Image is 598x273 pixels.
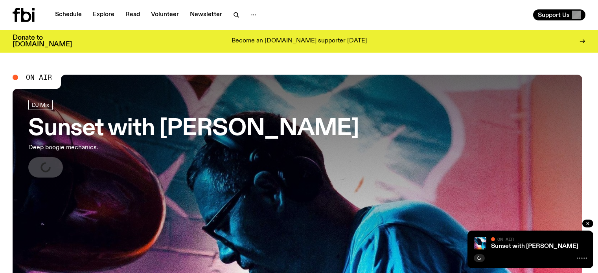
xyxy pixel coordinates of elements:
span: On Air [497,236,514,242]
a: Read [121,9,145,20]
a: Explore [88,9,119,20]
h3: Sunset with [PERSON_NAME] [28,118,359,140]
p: Deep boogie mechanics. [28,143,230,152]
a: Sunset with [PERSON_NAME]Deep boogie mechanics. [28,100,359,178]
span: DJ Mix [32,102,49,108]
a: DJ Mix [28,100,53,110]
a: Newsletter [185,9,227,20]
span: On Air [26,74,52,81]
a: Schedule [50,9,86,20]
a: Sunset with [PERSON_NAME] [491,243,578,249]
img: Simon Caldwell stands side on, looking downwards. He has headphones on. Behind him is a brightly ... [474,237,486,249]
span: Support Us [538,11,570,18]
a: Volunteer [146,9,184,20]
button: Support Us [533,9,585,20]
h3: Donate to [DOMAIN_NAME] [13,35,72,48]
p: Become an [DOMAIN_NAME] supporter [DATE] [232,38,367,45]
